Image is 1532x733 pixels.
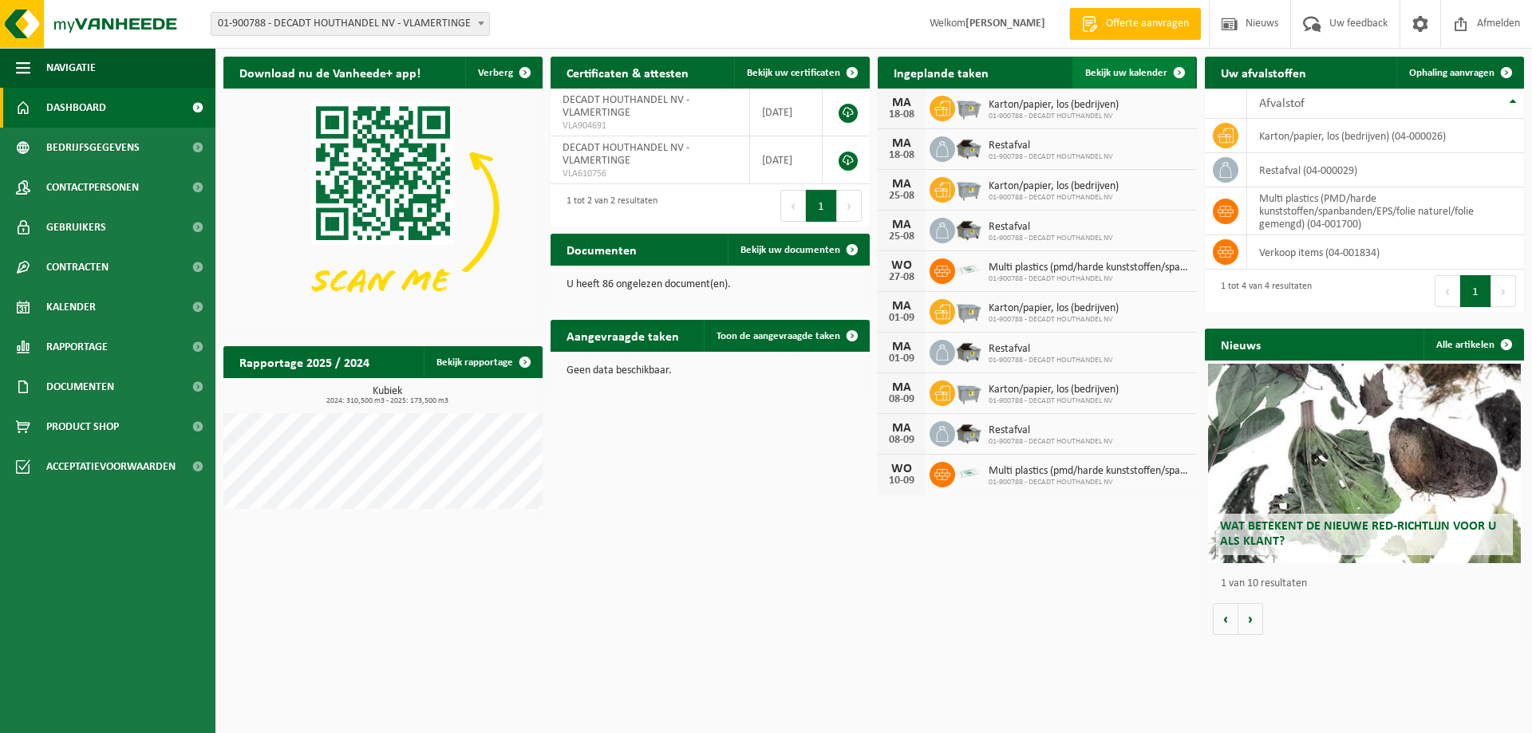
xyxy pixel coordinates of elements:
[1205,329,1277,360] h2: Nieuws
[750,136,823,184] td: [DATE]
[717,331,840,341] span: Toon de aangevraagde taken
[886,341,918,353] div: MA
[1208,364,1521,563] a: Wat betekent de nieuwe RED-richtlijn voor u als klant?
[1069,8,1201,40] a: Offerte aanvragen
[1491,275,1516,307] button: Next
[886,475,918,487] div: 10-09
[955,215,982,242] img: WB-5000-GAL-GY-01
[989,356,1113,365] span: 01-900788 - DECADT HOUTHANDEL NV
[989,343,1113,356] span: Restafval
[211,12,490,36] span: 01-900788 - DECADT HOUTHANDEL NV - VLAMERTINGE
[989,396,1119,406] span: 01-900788 - DECADT HOUTHANDEL NV
[223,89,543,328] img: Download de VHEPlus App
[886,137,918,150] div: MA
[1409,68,1494,78] span: Ophaling aanvragen
[955,93,982,120] img: WB-2500-GAL-GY-01
[750,89,823,136] td: [DATE]
[1220,520,1496,548] span: Wat betekent de nieuwe RED-richtlijn voor u als klant?
[223,346,385,377] h2: Rapportage 2025 / 2024
[806,190,837,222] button: 1
[886,353,918,365] div: 01-09
[955,378,982,405] img: WB-2500-GAL-GY-01
[886,313,918,324] div: 01-09
[989,302,1119,315] span: Karton/papier, los (bedrijven)
[989,221,1113,234] span: Restafval
[989,99,1119,112] span: Karton/papier, los (bedrijven)
[989,384,1119,396] span: Karton/papier, los (bedrijven)
[46,367,114,407] span: Documenten
[1221,578,1516,589] p: 1 van 10 resultaten
[1213,603,1238,635] button: Vorige
[1247,119,1524,153] td: karton/papier, los (bedrijven) (04-000026)
[1213,274,1312,309] div: 1 tot 4 van 4 resultaten
[747,68,840,78] span: Bekijk uw certificaten
[886,231,918,242] div: 25-08
[223,57,436,88] h2: Download nu de Vanheede+ app!
[989,262,1189,274] span: Multi plastics (pmd/harde kunststoffen/spanbanden/eps/folie naturel/folie gemeng...
[955,459,982,487] img: LP-SK-00500-LPE-16
[955,337,982,365] img: WB-5000-GAL-GY-01
[1423,329,1522,361] a: Alle artikelen
[704,320,868,352] a: Toon de aangevraagde taken
[989,152,1113,162] span: 01-900788 - DECADT HOUTHANDEL NV
[231,397,543,405] span: 2024: 310,500 m3 - 2025: 173,500 m3
[211,13,489,35] span: 01-900788 - DECADT HOUTHANDEL NV - VLAMERTINGE
[563,94,689,119] span: DECADT HOUTHANDEL NV - VLAMERTINGE
[886,191,918,202] div: 25-08
[989,180,1119,193] span: Karton/papier, los (bedrijven)
[551,234,653,265] h2: Documenten
[886,178,918,191] div: MA
[989,140,1113,152] span: Restafval
[989,315,1119,325] span: 01-900788 - DECADT HOUTHANDEL NV
[989,112,1119,121] span: 01-900788 - DECADT HOUTHANDEL NV
[46,327,108,367] span: Rapportage
[424,346,541,378] a: Bekijk rapportage
[886,300,918,313] div: MA
[886,259,918,272] div: WO
[465,57,541,89] button: Verberg
[955,419,982,446] img: WB-5000-GAL-GY-01
[989,424,1113,437] span: Restafval
[551,320,695,351] h2: Aangevraagde taken
[567,279,854,290] p: U heeft 86 ongelezen document(en).
[559,188,657,223] div: 1 tot 2 van 2 resultaten
[886,97,918,109] div: MA
[955,175,982,202] img: WB-2500-GAL-GY-01
[989,193,1119,203] span: 01-900788 - DECADT HOUTHANDEL NV
[886,463,918,475] div: WO
[1072,57,1195,89] a: Bekijk uw kalender
[1085,68,1167,78] span: Bekijk uw kalender
[728,234,868,266] a: Bekijk uw documenten
[886,219,918,231] div: MA
[567,365,854,376] p: Geen data beschikbaar.
[955,134,982,161] img: WB-5000-GAL-GY-01
[46,447,176,487] span: Acceptatievoorwaarden
[1205,57,1322,88] h2: Uw afvalstoffen
[1247,153,1524,187] td: restafval (04-000029)
[886,150,918,161] div: 18-08
[46,287,96,327] span: Kalender
[563,120,737,132] span: VLA904691
[878,57,1005,88] h2: Ingeplande taken
[1396,57,1522,89] a: Ophaling aanvragen
[989,437,1113,447] span: 01-900788 - DECADT HOUTHANDEL NV
[1102,16,1193,32] span: Offerte aanvragen
[1238,603,1263,635] button: Volgende
[886,394,918,405] div: 08-09
[1460,275,1491,307] button: 1
[1259,97,1305,110] span: Afvalstof
[734,57,868,89] a: Bekijk uw certificaten
[46,407,119,447] span: Product Shop
[1435,275,1460,307] button: Previous
[886,109,918,120] div: 18-08
[46,167,139,207] span: Contactpersonen
[231,386,543,405] h3: Kubiek
[886,272,918,283] div: 27-08
[989,465,1189,478] span: Multi plastics (pmd/harde kunststoffen/spanbanden/eps/folie naturel/folie gemeng...
[989,274,1189,284] span: 01-900788 - DECADT HOUTHANDEL NV
[478,68,513,78] span: Verberg
[837,190,862,222] button: Next
[1247,187,1524,235] td: multi plastics (PMD/harde kunststoffen/spanbanden/EPS/folie naturel/folie gemengd) (04-001700)
[563,142,689,167] span: DECADT HOUTHANDEL NV - VLAMERTINGE
[563,167,737,180] span: VLA610756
